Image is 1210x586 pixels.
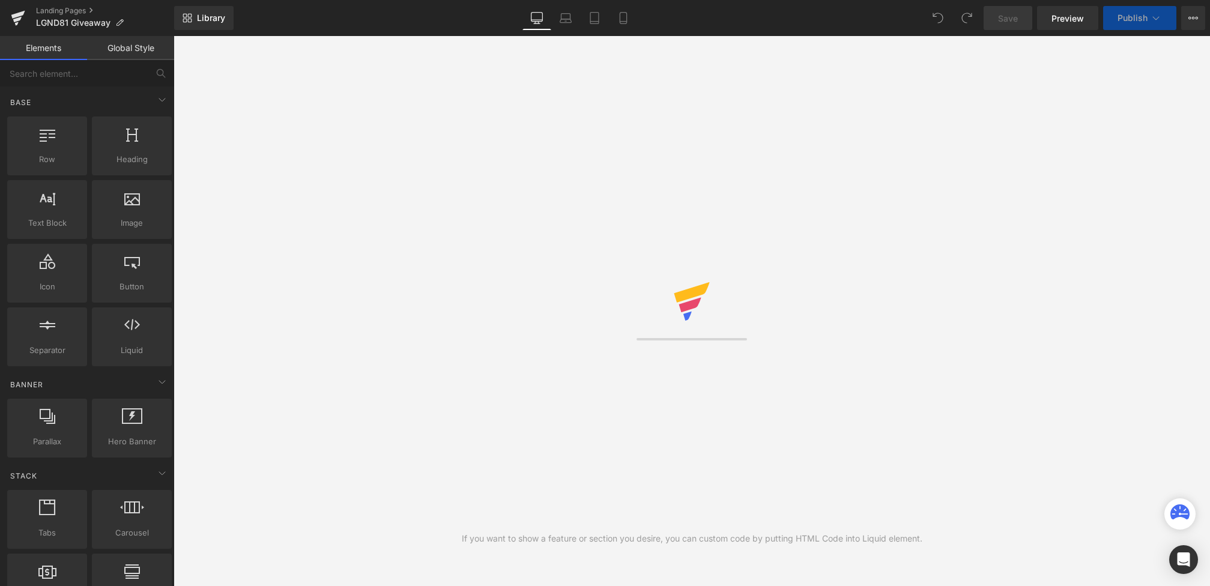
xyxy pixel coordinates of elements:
[36,6,174,16] a: Landing Pages
[522,6,551,30] a: Desktop
[95,344,168,357] span: Liquid
[11,435,83,448] span: Parallax
[1037,6,1098,30] a: Preview
[197,13,225,23] span: Library
[87,36,174,60] a: Global Style
[36,18,110,28] span: LGND81 Giveaway
[551,6,580,30] a: Laptop
[462,532,922,545] div: If you want to show a feature or section you desire, you can custom code by putting HTML Code int...
[95,435,168,448] span: Hero Banner
[609,6,638,30] a: Mobile
[1103,6,1176,30] button: Publish
[11,344,83,357] span: Separator
[9,97,32,108] span: Base
[955,6,979,30] button: Redo
[998,12,1018,25] span: Save
[1051,12,1084,25] span: Preview
[95,153,168,166] span: Heading
[11,153,83,166] span: Row
[1181,6,1205,30] button: More
[11,280,83,293] span: Icon
[95,280,168,293] span: Button
[926,6,950,30] button: Undo
[1169,545,1198,574] div: Open Intercom Messenger
[1118,13,1148,23] span: Publish
[580,6,609,30] a: Tablet
[174,6,234,30] a: New Library
[95,527,168,539] span: Carousel
[9,470,38,482] span: Stack
[9,379,44,390] span: Banner
[11,527,83,539] span: Tabs
[95,217,168,229] span: Image
[11,217,83,229] span: Text Block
